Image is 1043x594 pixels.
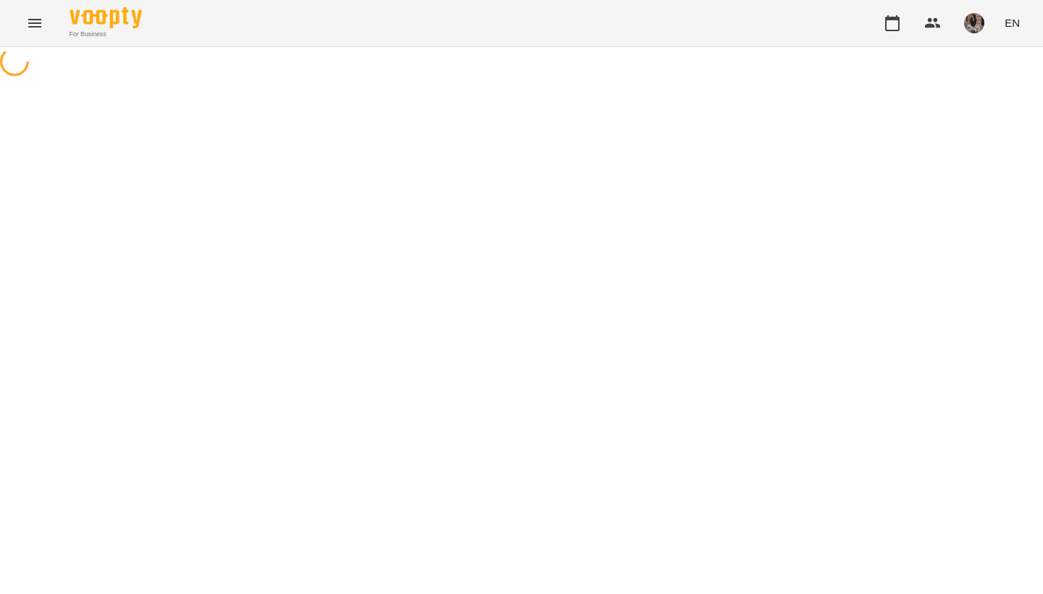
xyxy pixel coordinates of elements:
[70,30,142,39] span: For Business
[17,6,52,41] button: Menu
[1005,15,1020,30] span: EN
[964,13,984,33] img: 7eeb5c2dceb0f540ed985a8fa2922f17.jpg
[999,9,1026,36] button: EN
[70,7,142,28] img: Voopty Logo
